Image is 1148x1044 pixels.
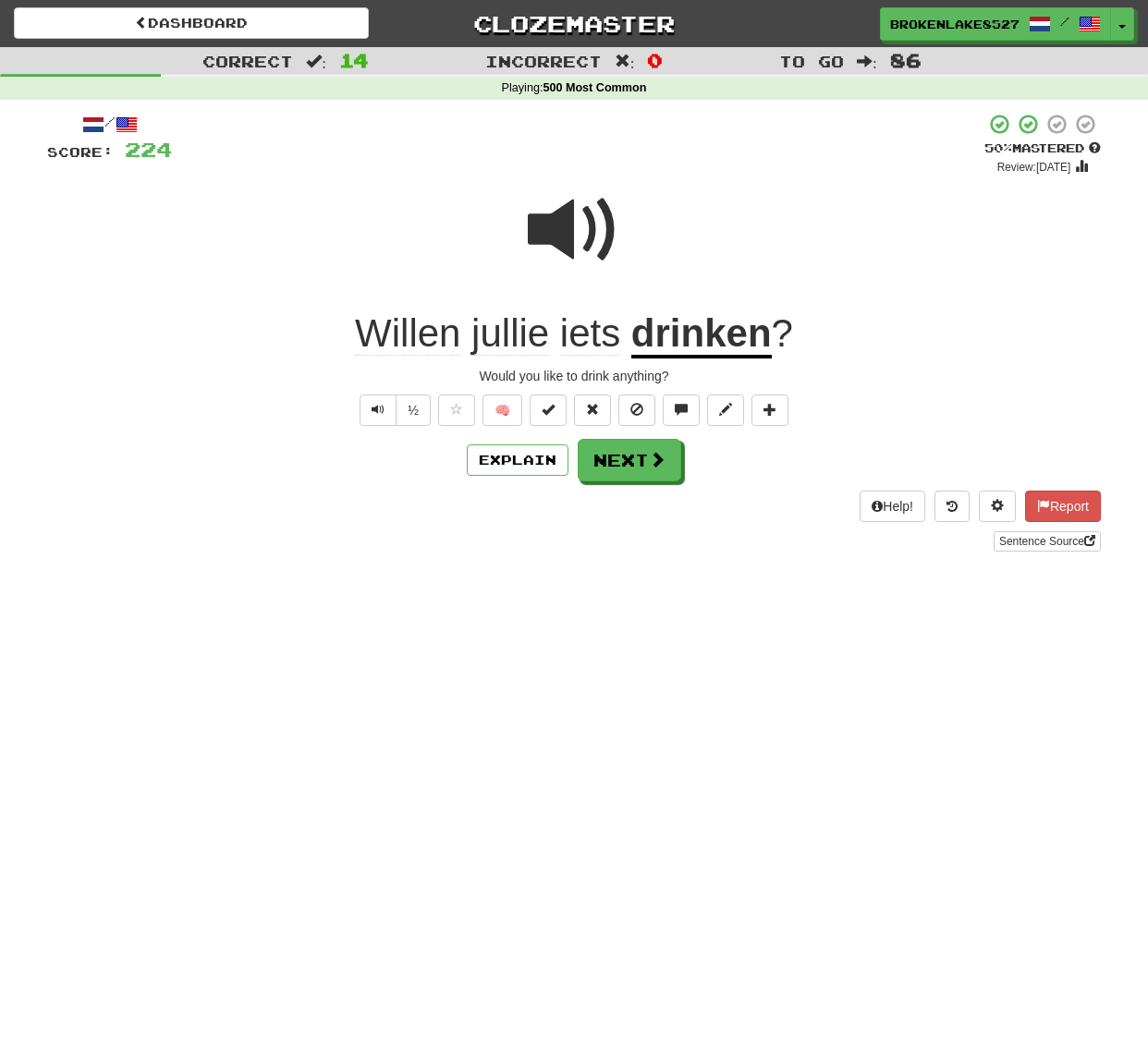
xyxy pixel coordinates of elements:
[707,395,744,426] button: Edit sentence (alt+d)
[47,367,1101,385] div: Would you like to drink anything?
[396,395,431,426] button: ½
[578,439,681,481] button: Next
[994,531,1101,552] a: Sentence Source
[482,395,522,426] button: 🧠
[560,311,620,356] span: iets
[997,161,1071,174] small: Review: [DATE]
[47,113,172,136] div: /
[355,311,460,356] span: Willen
[857,54,877,69] span: :
[438,395,475,426] button: Favorite sentence (alt+f)
[615,54,635,69] span: :
[339,49,369,71] span: 14
[890,16,1020,32] span: BrokenLake8527
[663,395,700,426] button: Discuss sentence (alt+u)
[47,144,114,160] span: Score:
[984,140,1101,157] div: Mastered
[1025,491,1101,522] button: Report
[880,7,1111,41] a: BrokenLake8527 /
[530,395,567,426] button: Set this sentence to 100% Mastered (alt+m)
[485,52,602,70] span: Incorrect
[202,52,293,70] span: Correct
[934,491,970,522] button: Round history (alt+y)
[984,140,1012,155] span: 50 %
[860,491,925,522] button: Help!
[890,49,922,71] span: 86
[125,138,172,161] span: 224
[467,444,568,476] button: Explain
[631,311,772,358] u: drinken
[618,395,655,426] button: Ignore sentence (alt+i)
[471,311,549,356] span: jullie
[772,311,793,355] span: ?
[397,7,751,40] a: Clozemaster
[751,395,788,426] button: Add to collection (alt+a)
[356,395,431,426] div: Text-to-speech controls
[647,49,663,71] span: 0
[306,54,326,69] span: :
[543,81,646,94] strong: 500 Most Common
[574,395,611,426] button: Reset to 0% Mastered (alt+r)
[779,52,844,70] span: To go
[1060,15,1069,28] span: /
[14,7,369,39] a: Dashboard
[360,395,397,426] button: Play sentence audio (ctl+space)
